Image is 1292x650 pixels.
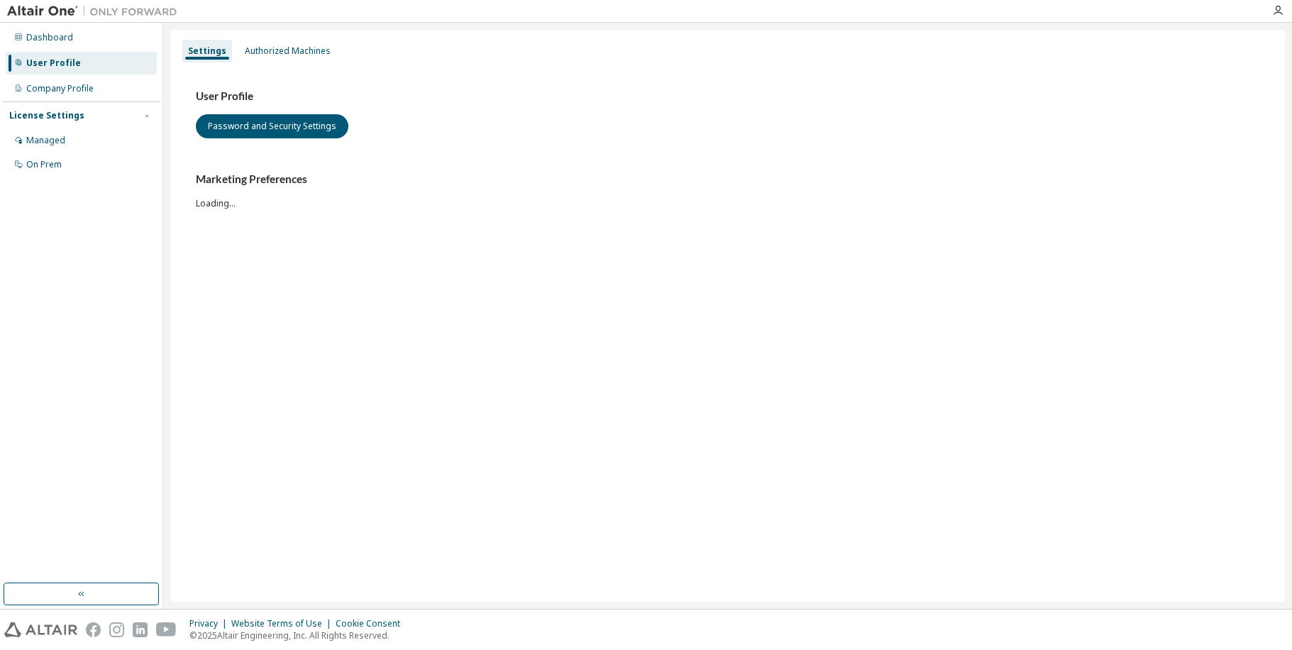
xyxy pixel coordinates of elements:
img: facebook.svg [86,622,101,637]
div: User Profile [26,57,81,69]
img: instagram.svg [109,622,124,637]
div: On Prem [26,159,62,170]
div: Cookie Consent [336,618,409,629]
img: youtube.svg [156,622,177,637]
div: Managed [26,135,65,146]
p: © 2025 Altair Engineering, Inc. All Rights Reserved. [189,629,409,641]
div: Authorized Machines [245,45,331,57]
div: Loading... [196,172,1259,209]
div: Privacy [189,618,231,629]
div: Settings [188,45,226,57]
h3: User Profile [196,89,1259,104]
img: linkedin.svg [133,622,148,637]
div: Website Terms of Use [231,618,336,629]
img: altair_logo.svg [4,622,77,637]
div: Company Profile [26,83,94,94]
button: Password and Security Settings [196,114,348,138]
img: Altair One [7,4,184,18]
div: Dashboard [26,32,73,43]
div: License Settings [9,110,84,121]
h3: Marketing Preferences [196,172,1259,187]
